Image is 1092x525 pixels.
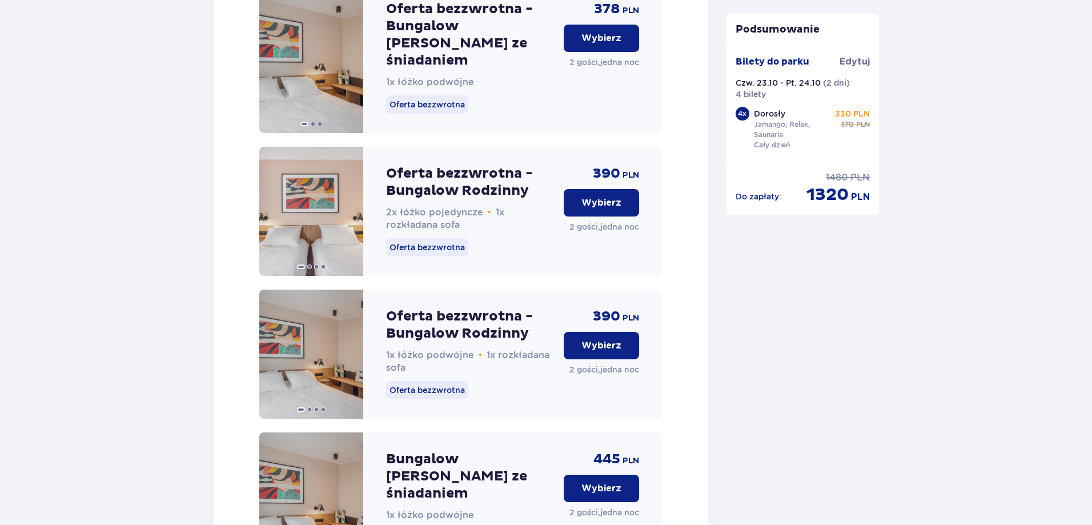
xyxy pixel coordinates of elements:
[851,191,870,203] span: PLN
[569,57,639,68] p: 2 gości , jedna noc
[856,119,870,130] span: PLN
[841,119,854,130] span: 370
[386,1,555,69] p: Oferta bezzwrotna - Bungalow [PERSON_NAME] ze śniadaniem
[623,170,639,181] span: PLN
[386,207,483,218] span: 2x łóżko pojedyncze
[386,308,555,342] p: Oferta bezzwrotna - Bungalow Rodzinny
[259,290,363,419] img: Oferta bezzwrotna - Bungalow Rodzinny
[593,165,620,182] span: 390
[736,107,749,121] div: 4 x
[736,89,766,100] p: 4 bilety
[623,5,639,17] span: PLN
[593,308,620,325] span: 390
[736,55,809,68] p: Bilety do parku
[386,350,474,360] span: 1x łóżko podwójne
[754,140,790,150] p: Cały dzień
[386,95,468,114] p: Oferta bezzwrotna
[581,339,621,352] p: Wybierz
[594,1,620,18] span: 378
[736,191,781,202] p: Do zapłaty :
[623,455,639,467] span: PLN
[569,221,639,233] p: 2 gości , jedna noc
[569,507,639,518] p: 2 gości , jedna noc
[581,482,621,495] p: Wybierz
[564,475,639,502] button: Wybierz
[488,207,491,218] span: •
[726,23,880,37] p: Podsumowanie
[593,451,620,468] span: 445
[850,171,870,184] span: PLN
[564,189,639,217] button: Wybierz
[581,197,621,209] p: Wybierz
[386,381,468,399] p: Oferta bezzwrotna
[564,25,639,52] button: Wybierz
[806,184,849,206] span: 1320
[479,350,482,361] span: •
[386,238,468,257] p: Oferta bezzwrotna
[569,364,639,375] p: 2 gości , jedna noc
[835,108,870,119] p: 330 PLN
[840,55,870,68] span: Edytuj
[823,77,850,89] p: ( 2 dni )
[581,32,621,45] p: Wybierz
[826,171,848,184] span: 1480
[754,119,833,140] p: Jamango, Relax, Saunaria
[386,510,474,520] span: 1x łóżko podwójne
[754,108,785,119] p: Dorosły
[736,77,821,89] p: Czw. 23.10 - Pt. 24.10
[386,451,555,502] p: Bungalow [PERSON_NAME] ze śniadaniem
[386,77,474,87] span: 1x łóżko podwójne
[386,165,555,199] p: Oferta bezzwrotna - Bungalow Rodzinny
[564,332,639,359] button: Wybierz
[623,312,639,324] span: PLN
[259,147,363,276] img: Oferta bezzwrotna - Bungalow Rodzinny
